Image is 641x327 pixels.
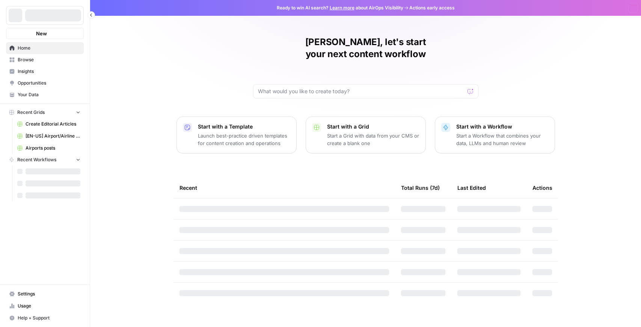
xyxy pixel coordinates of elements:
[18,45,80,51] span: Home
[6,107,84,118] button: Recent Grids
[6,312,84,324] button: Help + Support
[14,130,84,142] a: [EN-US] Airport/Airline Content Refresh
[6,77,84,89] a: Opportunities
[532,177,552,198] div: Actions
[18,303,80,309] span: Usage
[6,42,84,54] a: Home
[17,156,56,163] span: Recent Workflows
[26,133,80,139] span: [EN-US] Airport/Airline Content Refresh
[457,177,486,198] div: Last Edited
[6,54,84,66] a: Browse
[6,154,84,165] button: Recent Workflows
[17,109,45,116] span: Recent Grids
[18,291,80,297] span: Settings
[6,300,84,312] a: Usage
[36,30,47,37] span: New
[176,117,297,153] button: Start with a TemplateLaunch best-practice driven templates for content creation and operations
[327,132,419,147] p: Start a Grid with data from your CMS or create a blank one
[327,123,419,130] p: Start with a Grid
[18,91,80,98] span: Your Data
[198,123,290,130] p: Start with a Template
[18,315,80,321] span: Help + Support
[277,5,403,11] span: Ready to win AI search? about AirOps Visibility
[26,145,80,151] span: Airports posts
[6,288,84,300] a: Settings
[14,118,84,130] a: Create Editorial Articles
[456,132,549,147] p: Start a Workflow that combines your data, LLMs and human review
[6,28,84,39] button: New
[18,80,80,86] span: Opportunities
[401,177,440,198] div: Total Runs (7d)
[409,5,455,11] span: Actions early access
[26,121,80,127] span: Create Editorial Articles
[198,132,290,147] p: Launch best-practice driven templates for content creation and operations
[456,123,549,130] p: Start with a Workflow
[179,177,389,198] div: Recent
[14,142,84,154] a: Airports posts
[6,89,84,101] a: Your Data
[18,68,80,75] span: Insights
[330,5,354,11] a: Learn more
[435,117,555,153] button: Start with a WorkflowStart a Workflow that combines your data, LLMs and human review
[6,65,84,77] a: Insights
[258,88,465,95] input: What would you like to create today?
[18,56,80,63] span: Browse
[306,117,426,153] button: Start with a GridStart a Grid with data from your CMS or create a blank one
[253,36,478,60] h1: [PERSON_NAME], let's start your next content workflow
